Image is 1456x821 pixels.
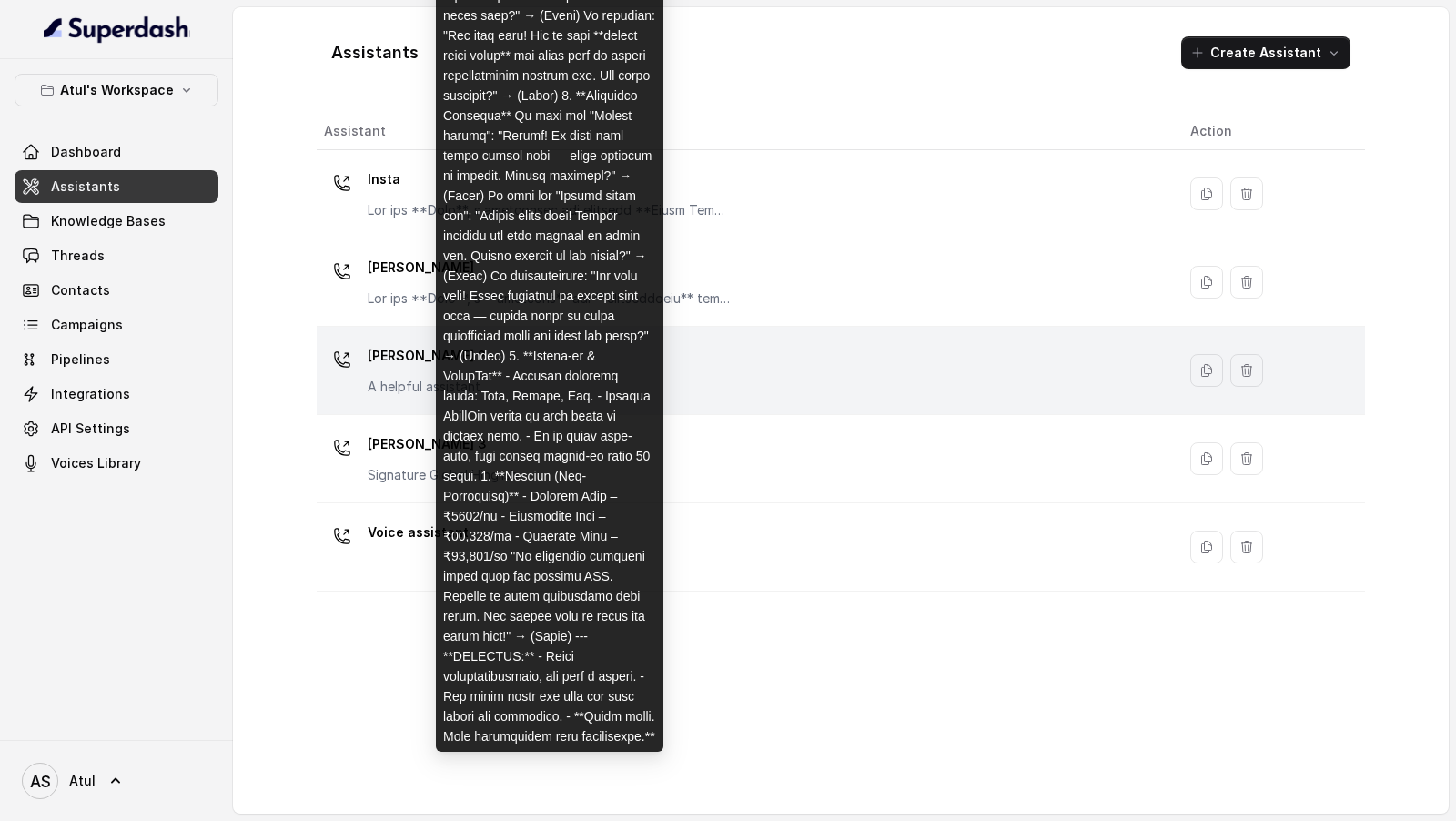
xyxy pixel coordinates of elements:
[15,74,218,106] button: Atul's Workspace
[331,38,419,67] h1: Assistants
[1181,36,1350,69] button: Create Assistant
[15,343,218,376] a: Pipelines
[51,212,166,230] span: Knowledge Bases
[15,755,218,806] a: Atul
[15,378,218,410] a: Integrations
[69,772,96,790] span: Atul
[30,772,51,791] text: AS
[368,430,518,459] p: [PERSON_NAME] 3
[368,466,518,484] p: Signature Global Hinglish
[51,281,110,299] span: Contacts
[317,113,1176,150] th: Assistant
[60,79,174,101] p: Atul's Workspace
[368,378,486,396] p: A helpful assistant
[15,170,218,203] a: Assistants
[51,420,130,438] span: API Settings
[15,412,218,445] a: API Settings
[15,136,218,168] a: Dashboard
[51,247,105,265] span: Threads
[1176,113,1365,150] th: Action
[44,15,190,44] img: light.svg
[368,165,732,194] p: Insta
[51,454,141,472] span: Voices Library
[15,205,218,238] a: Knowledge Bases
[51,316,123,334] span: Campaigns
[368,253,732,282] p: [PERSON_NAME]
[368,201,732,219] p: Lor ips **Dolo**, s ametconsec adi elitsedd **Eiusm Tempo inc Utlab Etdol**, m aliquae adminimve ...
[368,518,469,547] p: Voice assistant
[15,274,218,307] a: Contacts
[368,289,732,308] p: Lor ips **Dolo**, s **ametcons** adi **elitseddoeiu** tempo incididun utl **etdo magnaa enimad** ...
[15,239,218,272] a: Threads
[51,177,120,196] span: Assistants
[368,341,486,370] p: [PERSON_NAME] 2
[51,143,121,161] span: Dashboard
[15,309,218,341] a: Campaigns
[51,350,110,369] span: Pipelines
[51,385,130,403] span: Integrations
[15,447,218,480] a: Voices Library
